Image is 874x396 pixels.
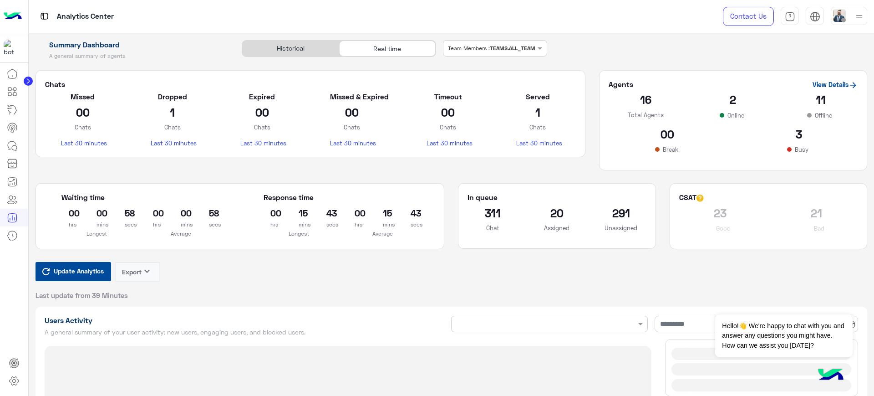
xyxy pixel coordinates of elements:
a: tab [781,7,799,26]
p: Busy [793,145,810,154]
p: Chats [516,123,559,132]
p: Chat [467,223,518,232]
h5: Agents [609,80,633,89]
p: Bad [812,224,826,233]
h2: 291 [596,206,646,220]
p: Longest [61,229,132,238]
h2: 3 [740,127,858,141]
p: Last 30 minutes [151,139,194,148]
a: Contact Us [723,7,774,26]
h2: 1 [151,105,194,119]
h5: Dropped [151,92,194,101]
h2: 00 [427,105,470,119]
h2: 2 [696,92,770,107]
h2: 00 [240,105,284,119]
p: Break [661,145,680,154]
h5: CSAT [679,193,704,202]
p: Chats [427,123,470,132]
a: View Details [813,81,858,88]
img: tab [810,11,820,22]
p: Last 30 minutes [61,139,104,148]
h2: 00 [61,105,104,119]
h2: 00 [330,105,373,119]
img: hulul-logo.png [815,360,847,391]
p: Average [348,229,418,238]
h5: Missed & Expired [330,92,373,101]
img: Logo [4,7,22,26]
button: Exportkeyboard_arrow_down [115,262,160,282]
span: Update Analytics [51,265,106,277]
h5: Served [516,92,559,101]
p: Unassigned [596,223,646,232]
p: Last 30 minutes [240,139,284,148]
p: Last 30 minutes [330,139,373,148]
p: Chats [151,123,194,132]
h2: 1 [516,105,559,119]
img: 1403182699927242 [4,40,20,56]
h5: In queue [467,193,498,202]
p: Last 30 minutes [516,139,559,148]
h2: 20 [532,206,582,220]
b: TEAMS.ALL_TEAM [490,45,535,51]
img: userImage [833,9,846,22]
h1: Summary Dashboard [36,40,232,49]
p: Total Agents [609,110,682,119]
h2: 23 [679,206,762,220]
p: Last 30 minutes [427,139,470,148]
p: Average [146,229,216,238]
p: Chats [240,123,284,132]
p: Assigned [532,223,582,232]
p: Analytics Center [57,10,114,23]
h2: 311 [467,206,518,220]
h5: Timeout [427,92,470,101]
h5: A general summary of agents [36,52,232,60]
span: Hello!👋 We're happy to chat with you and answer any questions you might have. How can we assist y... [715,314,852,357]
p: Online [726,111,746,120]
p: Longest [264,229,334,238]
h2: 16 [609,92,682,107]
img: profile [854,11,865,22]
h5: Missed [61,92,104,101]
h5: Response time [264,193,314,202]
button: Update Analytics [36,262,111,281]
img: tab [785,11,795,22]
span: Last update from 39 Minutes [36,291,128,300]
p: Chats [330,123,373,132]
div: Historical [242,41,339,57]
h2: 11 [784,92,858,107]
p: Chats [61,123,104,132]
p: Good [714,224,732,233]
p: Offline [813,111,834,120]
div: Real time [339,41,436,57]
h5: Waiting time [61,193,216,202]
h5: Expired [240,92,284,101]
h5: Chats [45,80,576,89]
h2: 00 [609,127,727,141]
img: tab [39,10,50,22]
i: keyboard_arrow_down [142,266,152,277]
